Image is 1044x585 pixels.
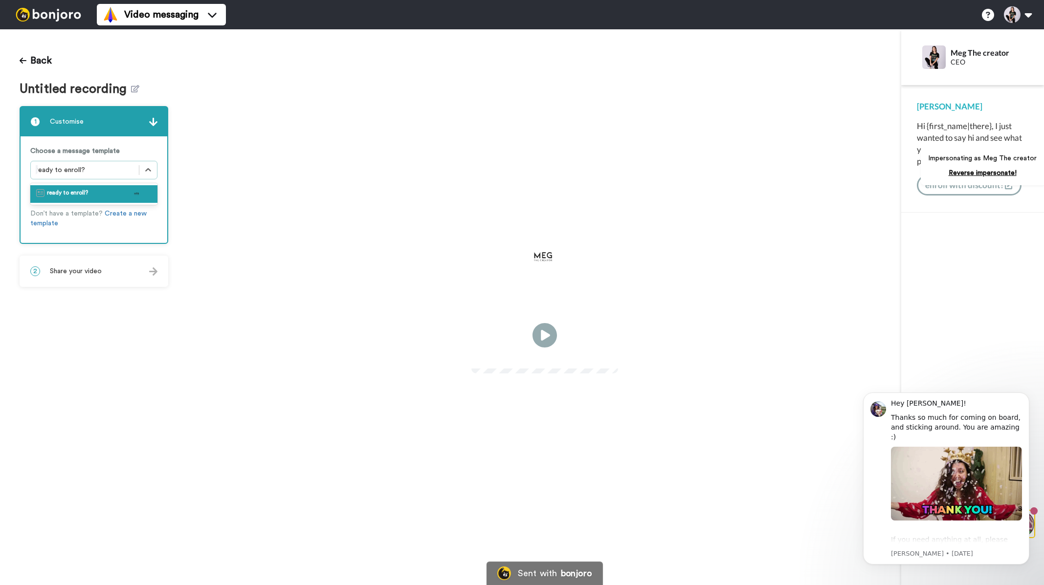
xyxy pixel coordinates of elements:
[132,189,142,199] img: 94317a35-22e7-4644-8902-e9db499ad963
[497,566,511,580] img: Bonjoro Logo
[12,8,85,22] img: bj-logo-header-white.svg
[561,569,592,578] div: bonjoro
[487,562,603,585] a: Bonjoro LogoSent withbonjoro
[600,350,609,360] img: Full screen
[50,266,102,276] span: Share your video
[30,210,147,227] a: Create a new template
[20,82,131,96] span: Untitled recording
[149,118,157,126] img: arrow.svg
[30,209,157,228] p: Don’t have a template?
[922,45,946,69] img: Profile Image
[848,378,1044,580] iframe: Intercom notifications message
[949,170,1017,176] a: Reverse impersonate!
[917,120,1028,167] div: Hi {first_name|there}, I just wanted to say hi and see what you thought of the AIM sneak peek! :)
[30,117,40,127] span: 1
[103,7,118,22] img: vm-color.svg
[503,349,520,361] span: 0:30
[917,175,1022,195] button: enroll with discount!
[124,8,199,22] span: Video messaging
[30,266,40,276] span: 2
[149,267,157,276] img: arrow.svg
[47,189,88,199] span: ready to enroll?
[518,569,557,578] div: Sent with
[20,256,168,287] div: 2Share your video
[497,349,501,361] span: /
[20,49,52,72] button: Back
[917,101,1028,112] div: [PERSON_NAME]
[951,48,1028,57] div: Meg The creator
[50,117,84,127] span: Customise
[928,153,1037,163] p: Impersonating as Meg The creator
[951,58,1028,66] div: CEO
[525,238,564,278] img: 94317a35-22e7-4644-8902-e9db499ad963
[478,349,495,361] span: 0:00
[36,189,44,197] img: Message-temps.svg
[30,146,157,156] p: Choose a message template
